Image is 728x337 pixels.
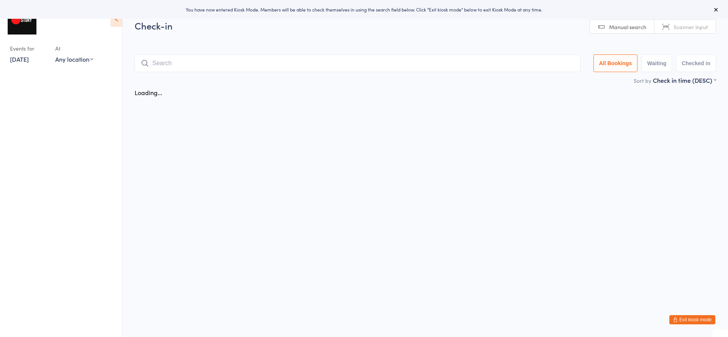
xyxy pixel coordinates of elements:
[135,54,581,72] input: Search
[135,19,716,32] h2: Check-in
[669,315,715,324] button: Exit kiosk mode
[609,23,646,31] span: Manual search
[674,23,708,31] span: Scanner input
[12,6,716,13] div: You have now entered Kiosk Mode. Members will be able to check themselves in using the search fie...
[10,42,48,55] div: Events for
[55,42,93,55] div: At
[135,88,162,97] div: Loading...
[634,77,651,84] label: Sort by
[653,76,716,84] div: Check in time (DESC)
[676,54,716,72] button: Checked in
[8,6,36,35] img: Story Preston
[55,55,93,63] div: Any location
[641,54,672,72] button: Waiting
[593,54,638,72] button: All Bookings
[10,55,29,63] a: [DATE]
